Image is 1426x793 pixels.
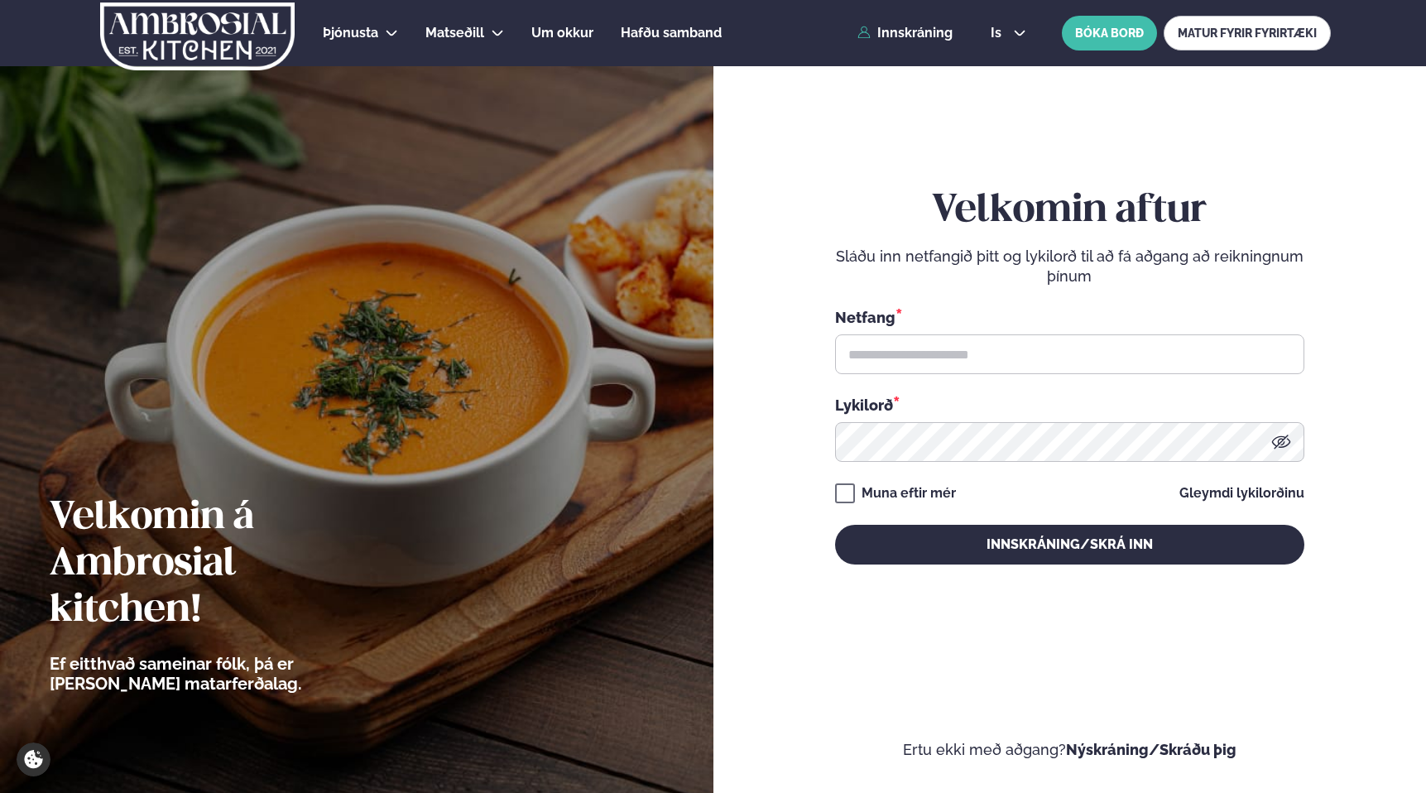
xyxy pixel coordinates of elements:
a: Hafðu samband [621,23,722,43]
button: BÓKA BORÐ [1062,16,1157,50]
a: Matseðill [425,23,484,43]
a: Cookie settings [17,743,50,776]
span: Matseðill [425,25,484,41]
span: Hafðu samband [621,25,722,41]
img: logo [98,2,296,70]
p: Ertu ekki með aðgang? [763,740,1377,760]
a: Um okkur [531,23,593,43]
button: Innskráning/Skrá inn [835,525,1304,565]
span: Þjónusta [323,25,378,41]
button: is [977,26,1039,40]
a: Þjónusta [323,23,378,43]
h2: Velkomin aftur [835,188,1304,234]
a: Nýskráning/Skráðu þig [1066,741,1236,758]
a: Gleymdi lykilorðinu [1179,487,1304,500]
p: Sláðu inn netfangið þitt og lykilorð til að fá aðgang að reikningnum þínum [835,247,1304,286]
span: is [991,26,1006,40]
span: Um okkur [531,25,593,41]
h2: Velkomin á Ambrosial kitchen! [50,495,393,634]
div: Netfang [835,306,1304,328]
a: Innskráning [857,26,953,41]
a: MATUR FYRIR FYRIRTÆKI [1164,16,1331,50]
div: Lykilorð [835,394,1304,416]
p: Ef eitthvað sameinar fólk, þá er [PERSON_NAME] matarferðalag. [50,654,393,694]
